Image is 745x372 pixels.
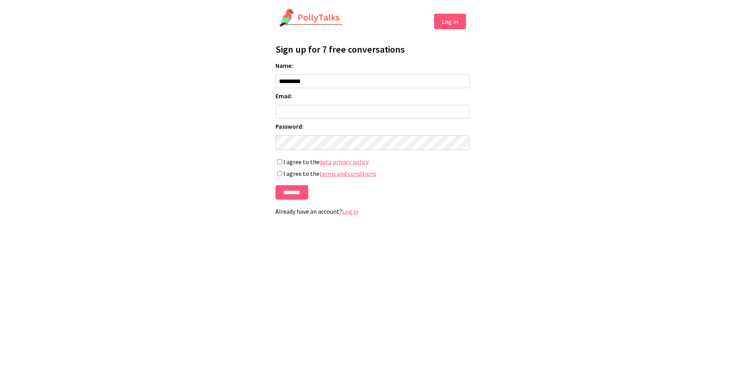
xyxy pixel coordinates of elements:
a: Log in [342,207,358,215]
input: I agree to theterms and conditions [277,171,282,176]
input: I agree to thedata privacy policy [277,159,282,165]
img: PollyTalks Logo [279,9,343,28]
a: terms and conditions [320,170,376,177]
label: Name: [275,62,470,69]
button: Log in [434,14,466,29]
h1: Sign up for 7 free conversations [275,43,470,55]
label: Email: [275,92,470,100]
label: Password: [275,122,470,130]
a: data privacy policy [320,158,369,166]
p: Already have an account? [275,207,470,215]
label: I agree to the [275,158,470,166]
label: I agree to the [275,170,470,177]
